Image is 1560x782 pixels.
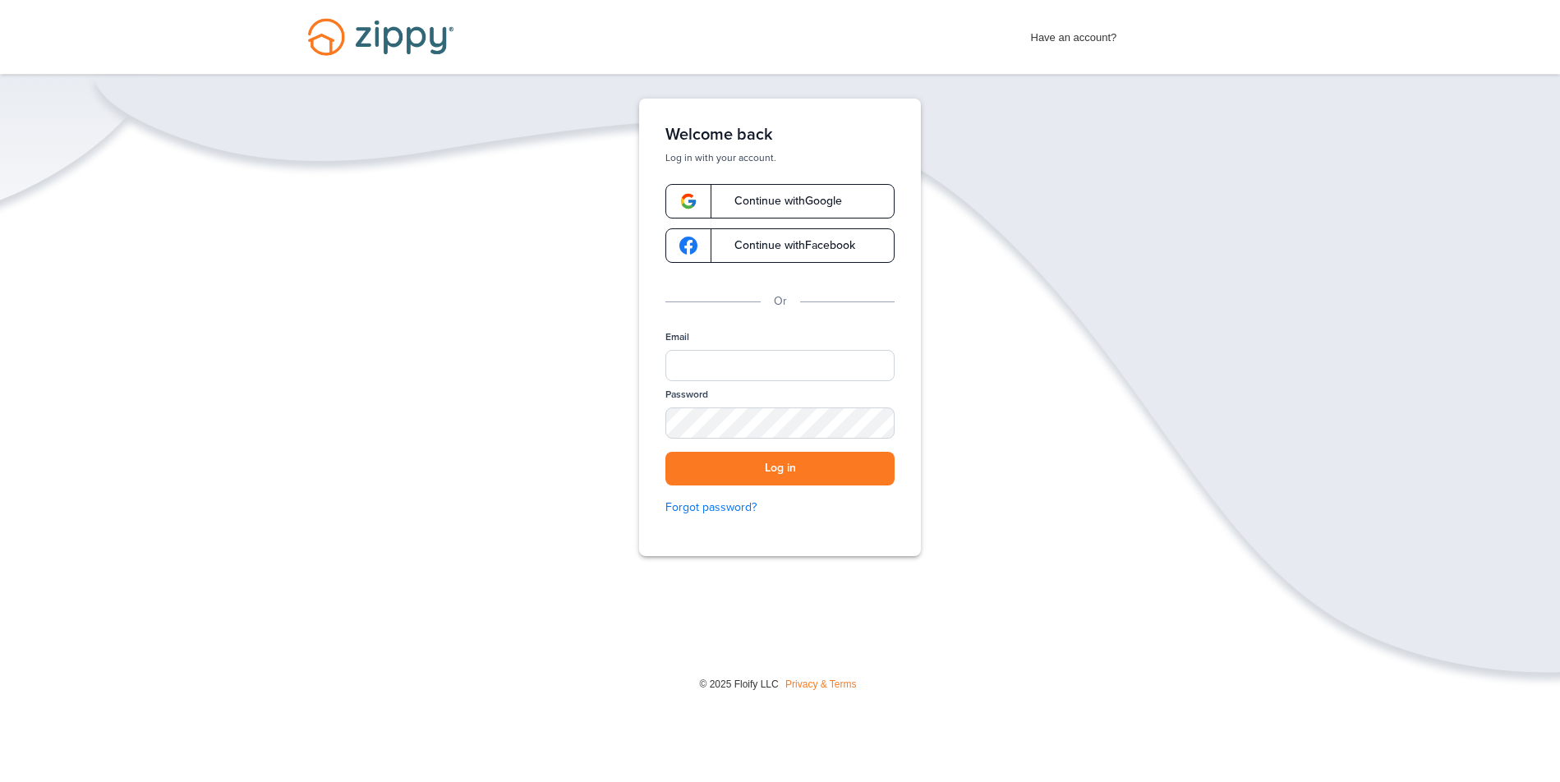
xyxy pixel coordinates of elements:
span: Continue with Google [718,195,842,207]
label: Password [665,388,708,402]
input: Password [665,407,895,439]
img: google-logo [679,237,697,255]
label: Email [665,330,689,344]
span: © 2025 Floify LLC [699,678,778,690]
img: google-logo [679,192,697,210]
a: Privacy & Terms [785,678,856,690]
a: Forgot password? [665,499,895,517]
span: Have an account? [1031,21,1117,47]
p: Or [774,292,787,310]
input: Email [665,350,895,381]
h1: Welcome back [665,125,895,145]
p: Log in with your account. [665,151,895,164]
button: Log in [665,452,895,485]
span: Continue with Facebook [718,240,855,251]
a: google-logoContinue withGoogle [665,184,895,218]
a: google-logoContinue withFacebook [665,228,895,263]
